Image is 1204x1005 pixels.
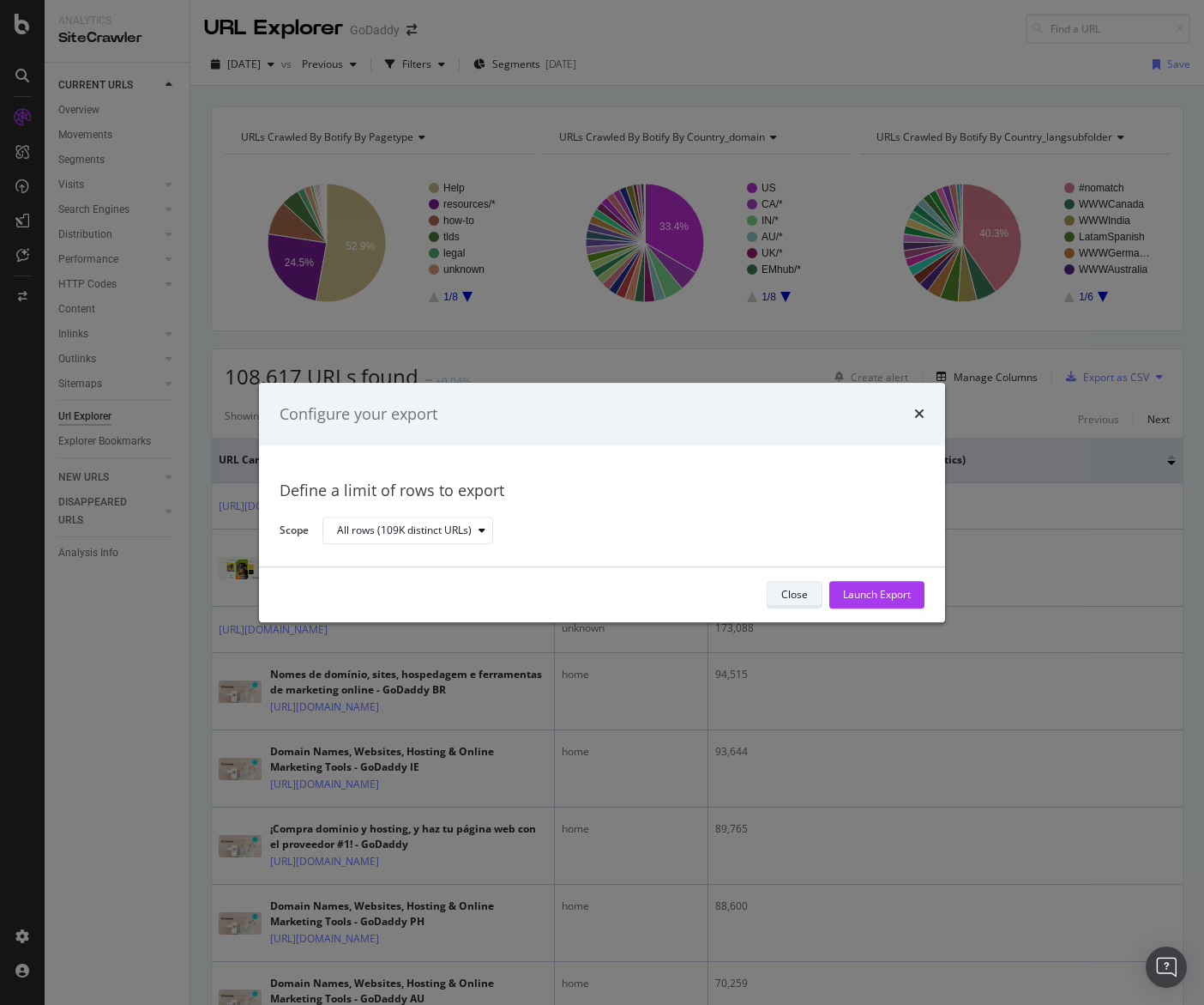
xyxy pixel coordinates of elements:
div: Close [781,588,808,602]
div: Launch Export [843,588,911,602]
div: Configure your export [280,403,437,426]
button: All rows (109K distinct URLs) [322,518,493,545]
div: Open Intercom Messenger [1146,947,1187,988]
div: Define a limit of rows to export [280,481,924,503]
div: All rows (109K distinct URLs) [337,526,472,536]
button: Launch Export [829,581,924,608]
button: Close [767,581,822,608]
label: Scope [280,523,309,542]
div: times [914,403,924,426]
div: modal [259,383,945,622]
